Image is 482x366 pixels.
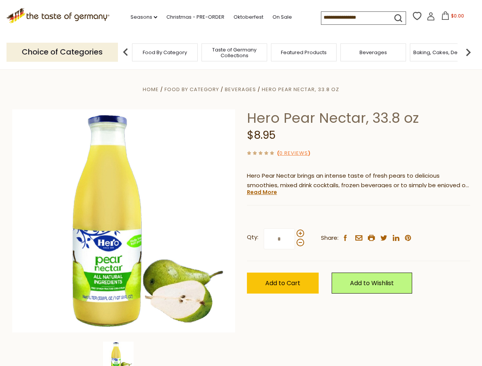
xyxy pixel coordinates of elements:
[6,43,118,61] p: Choice of Categories
[118,45,133,60] img: previous arrow
[272,13,292,21] a: On Sale
[279,149,308,157] a: 0 Reviews
[451,13,464,19] span: $0.00
[166,13,224,21] a: Christmas - PRE-ORDER
[413,50,472,55] a: Baking, Cakes, Desserts
[12,109,235,332] img: Hero Pear Nectar, 33.8 oz
[264,228,295,249] input: Qty:
[247,273,319,294] button: Add to Cart
[247,233,258,242] strong: Qty:
[332,273,412,294] a: Add to Wishlist
[277,149,310,157] span: ( )
[437,11,469,23] button: $0.00
[265,279,300,287] span: Add to Cart
[225,86,256,93] a: Beverages
[247,188,277,196] a: Read More
[247,109,470,127] h1: Hero Pear Nectar, 33.8 oz
[204,47,265,58] a: Taste of Germany Collections
[461,45,476,60] img: next arrow
[321,233,339,243] span: Share:
[131,13,157,21] a: Seasons
[281,50,327,55] a: Featured Products
[262,86,339,93] a: Hero Pear Nectar, 33.8 oz
[247,128,276,143] span: $8.95
[164,86,219,93] a: Food By Category
[247,171,470,190] p: Hero Pear Nectar brings an intense taste of fresh pears to delicious smoothies, mixed drink cockt...
[143,86,159,93] a: Home
[143,50,187,55] a: Food By Category
[359,50,387,55] a: Beverages
[234,13,263,21] a: Oktoberfest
